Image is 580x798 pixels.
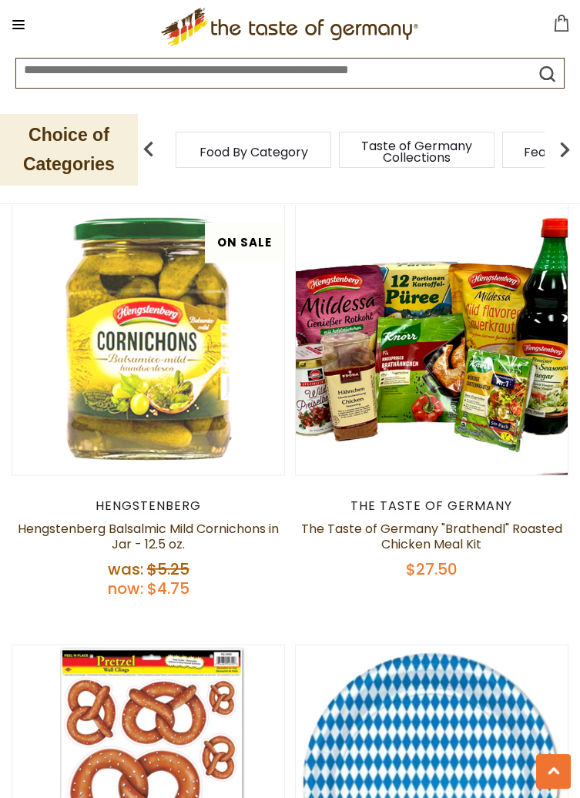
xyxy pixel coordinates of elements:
[108,558,143,580] label: Was:
[108,578,143,599] label: Now:
[295,498,568,514] div: The Taste of Germany
[301,520,562,553] a: The Taste of Germany "Brathendl" Roasted Chicken Meal Kit
[12,203,284,475] img: Hengstenberg Balsalmic Mild Cornichons in Jar - 12.5 oz.
[296,203,568,475] img: The Taste of Germany "Brathendl" Roasted Chicken Meal Kit
[18,520,279,553] a: Hengstenberg Balsalmic Mild Cornichons in Jar - 12.5 oz.
[133,134,164,165] img: previous arrow
[205,223,284,263] div: On Sale
[147,578,189,599] span: $4.75
[406,558,458,580] span: $27.50
[147,558,189,580] span: $5.25
[199,146,308,158] a: Food By Category
[12,498,285,514] div: Hengstenberg
[355,140,478,163] a: Taste of Germany Collections
[549,134,580,165] img: next arrow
